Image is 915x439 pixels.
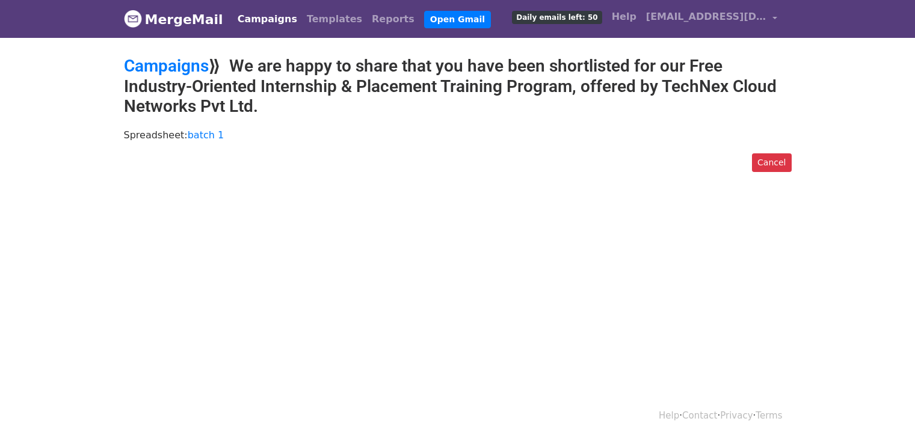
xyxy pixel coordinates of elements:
[188,129,224,141] a: batch 1
[507,5,606,29] a: Daily emails left: 50
[752,153,791,172] a: Cancel
[641,5,782,33] a: [EMAIL_ADDRESS][DOMAIN_NAME]
[682,410,717,421] a: Contact
[124,129,792,141] p: Spreadsheet:
[124,56,792,117] h2: ⟫ We are happy to share that you have been shortlisted for our Free Industry-Oriented Internship ...
[124,10,142,28] img: MergeMail logo
[659,410,679,421] a: Help
[233,7,302,31] a: Campaigns
[124,7,223,32] a: MergeMail
[424,11,491,28] a: Open Gmail
[720,410,753,421] a: Privacy
[367,7,419,31] a: Reports
[607,5,641,29] a: Help
[512,11,602,24] span: Daily emails left: 50
[302,7,367,31] a: Templates
[756,410,782,421] a: Terms
[124,56,209,76] a: Campaigns
[646,10,766,24] span: [EMAIL_ADDRESS][DOMAIN_NAME]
